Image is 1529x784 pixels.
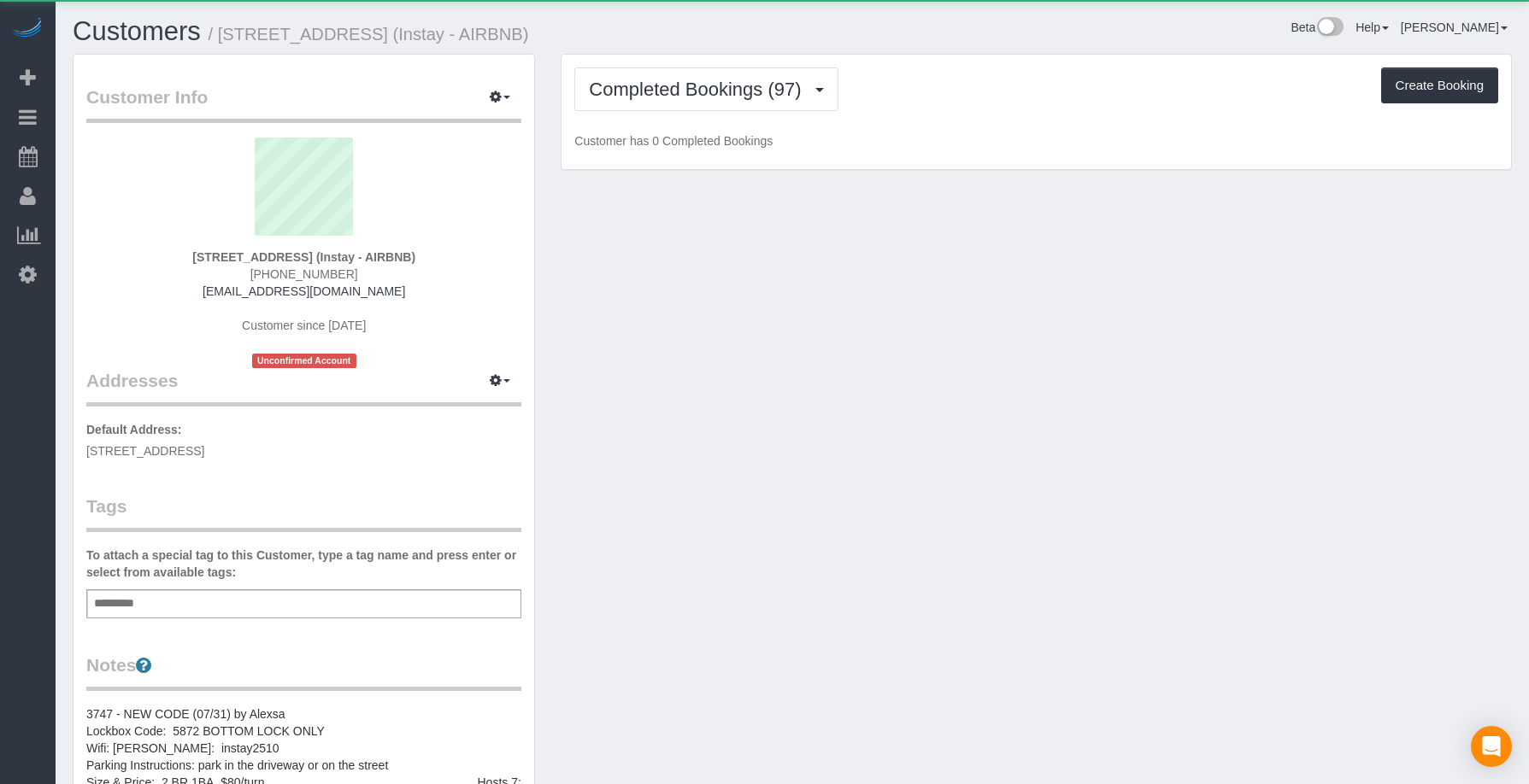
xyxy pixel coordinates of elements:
a: Beta [1291,20,1344,34]
label: To attach a special tag to this Customer, type a tag name and press enter or select from availabl... [86,547,521,581]
a: [PERSON_NAME] [1401,20,1508,34]
label: Default Address: [86,421,182,438]
small: / [STREET_ADDRESS] (Instay - AIRBNB) [209,25,529,44]
span: Customer since [DATE] [242,319,366,332]
legend: Tags [86,494,521,532]
legend: Notes [86,652,521,691]
div: Open Intercom Messenger [1471,726,1512,767]
span: Completed Bookings (97) [589,79,809,100]
a: Customers [73,16,201,46]
img: Automaid Logo [10,17,44,41]
a: Help [1356,20,1389,34]
legend: Customer Info [86,85,521,123]
span: [PHONE_NUMBER] [250,267,358,281]
strong: [STREET_ADDRESS] (Instay - AIRBNB) [192,250,415,264]
button: Completed Bookings (97) [574,67,838,111]
a: [EMAIL_ADDRESS][DOMAIN_NAME] [203,284,405,298]
img: New interface [1315,17,1344,39]
span: Unconfirmed Account [252,354,356,368]
p: Customer has 0 Completed Bookings [574,132,1498,149]
span: [STREET_ADDRESS] [86,444,204,458]
button: Create Booking [1381,67,1498,103]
